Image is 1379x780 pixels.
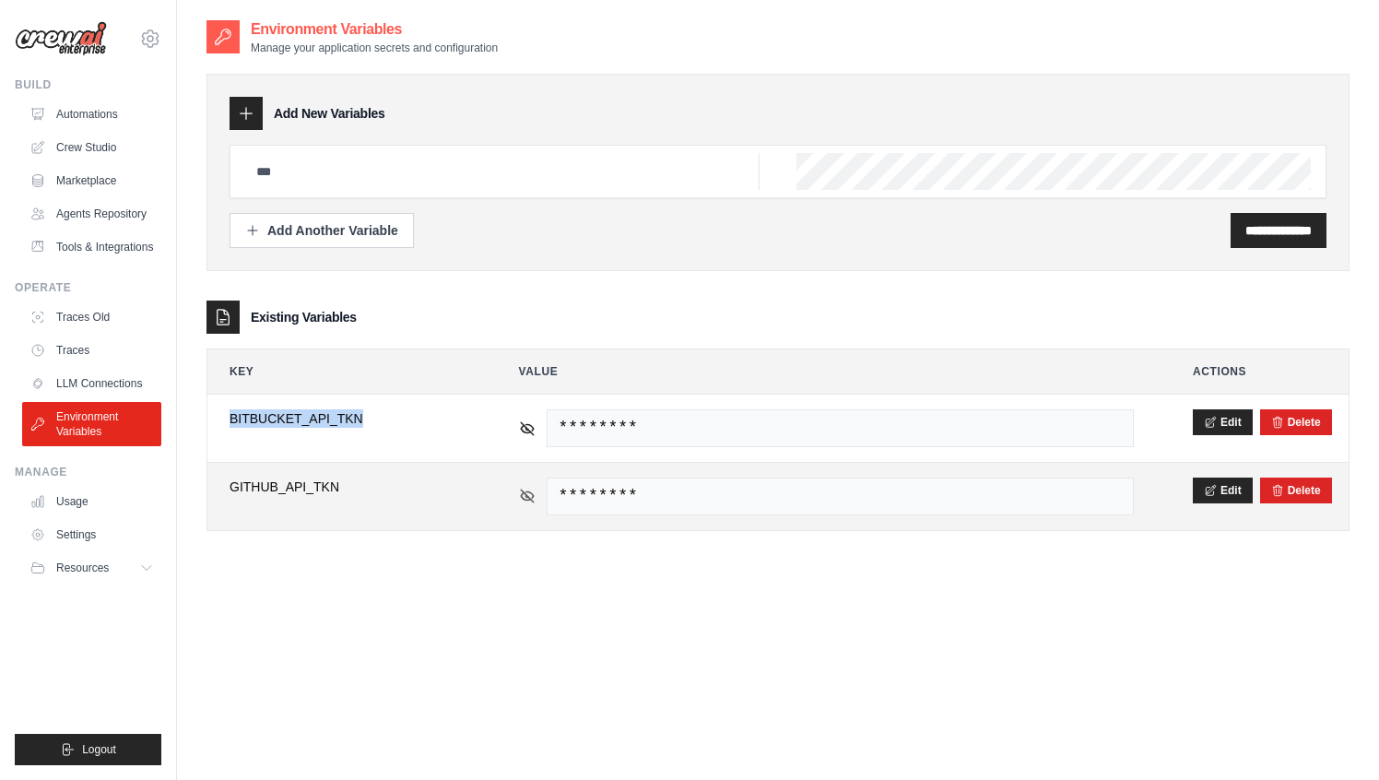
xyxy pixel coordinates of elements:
[15,21,107,56] img: Logo
[22,487,161,516] a: Usage
[22,100,161,129] a: Automations
[22,402,161,446] a: Environment Variables
[230,409,460,428] span: BITBUCKET_API_TKN
[274,104,385,123] h3: Add New Variables
[56,561,109,575] span: Resources
[245,221,398,240] div: Add Another Variable
[22,166,161,195] a: Marketplace
[251,18,498,41] h2: Environment Variables
[22,302,161,332] a: Traces Old
[1271,415,1321,430] button: Delete
[251,41,498,55] p: Manage your application secrets and configuration
[497,349,1157,394] th: Value
[1271,483,1321,498] button: Delete
[15,280,161,295] div: Operate
[22,520,161,550] a: Settings
[1171,349,1349,394] th: Actions
[230,213,414,248] button: Add Another Variable
[15,734,161,765] button: Logout
[82,742,116,757] span: Logout
[22,553,161,583] button: Resources
[207,349,482,394] th: Key
[22,133,161,162] a: Crew Studio
[22,232,161,262] a: Tools & Integrations
[22,199,161,229] a: Agents Repository
[22,336,161,365] a: Traces
[230,478,460,496] span: GITHUB_API_TKN
[251,308,357,326] h3: Existing Variables
[1193,478,1253,503] button: Edit
[15,77,161,92] div: Build
[22,369,161,398] a: LLM Connections
[15,465,161,479] div: Manage
[1193,409,1253,435] button: Edit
